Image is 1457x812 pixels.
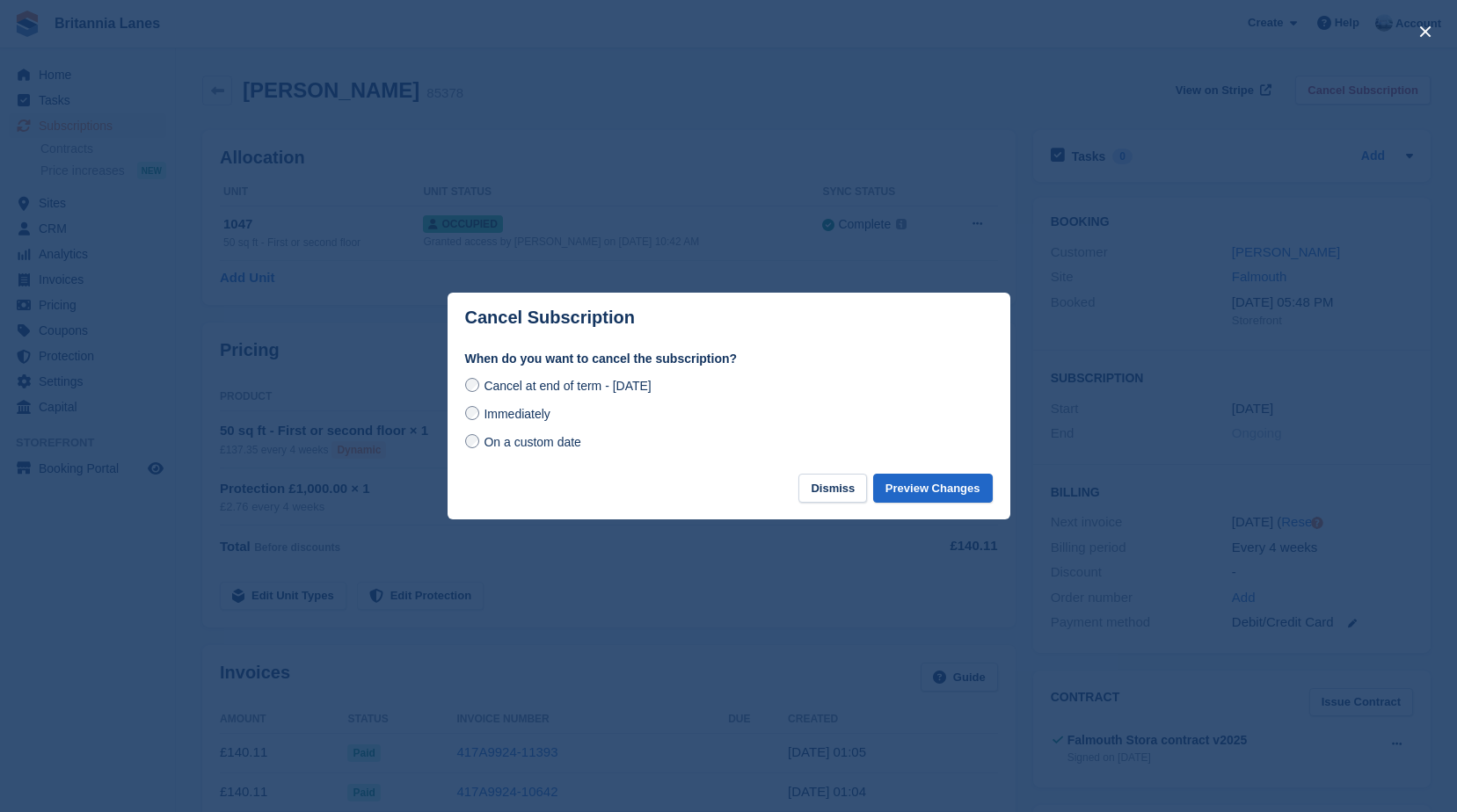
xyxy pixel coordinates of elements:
button: Preview Changes [873,474,993,503]
input: On a custom date [465,434,479,448]
span: Immediately [484,407,550,421]
span: On a custom date [484,435,581,449]
input: Cancel at end of term - [DATE] [465,378,479,392]
button: close [1411,18,1439,46]
label: When do you want to cancel the subscription? [465,350,993,368]
button: Dismiss [798,474,867,503]
input: Immediately [465,406,479,420]
p: Cancel Subscription [465,308,635,328]
span: Cancel at end of term - [DATE] [484,379,651,393]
